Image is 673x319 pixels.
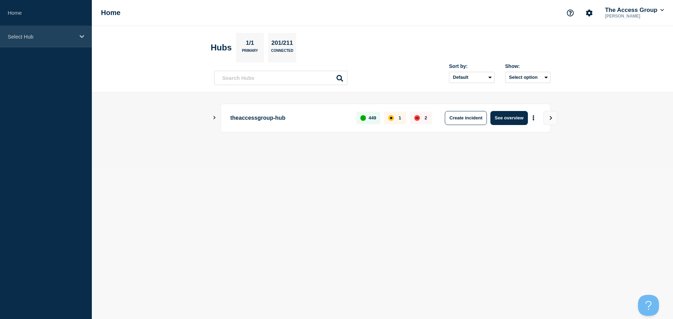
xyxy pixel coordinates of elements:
[388,115,394,121] div: affected
[230,111,348,125] p: theaccessgroup-hub
[214,71,347,85] input: Search Hubs
[269,40,295,49] p: 201/211
[543,111,557,125] button: View
[449,72,495,83] select: Sort by
[101,9,121,17] h1: Home
[242,49,258,56] p: Primary
[638,295,659,316] iframe: Help Scout Beacon - Open
[399,115,401,120] p: 1
[604,14,665,19] p: [PERSON_NAME]
[490,111,528,125] button: See overview
[505,72,551,83] button: Select option
[213,115,216,120] button: Show Connected Hubs
[243,40,257,49] p: 1/1
[360,115,366,121] div: up
[505,63,551,69] div: Show:
[604,7,665,14] button: The Access Group
[563,6,578,20] button: Support
[424,115,427,120] p: 2
[445,111,487,125] button: Create incident
[8,34,75,40] p: Select Hub
[529,111,538,124] button: More actions
[211,43,232,53] h2: Hubs
[271,49,293,56] p: Connected
[582,6,597,20] button: Account settings
[369,115,376,120] p: 449
[449,63,495,69] div: Sort by:
[414,115,420,121] div: down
